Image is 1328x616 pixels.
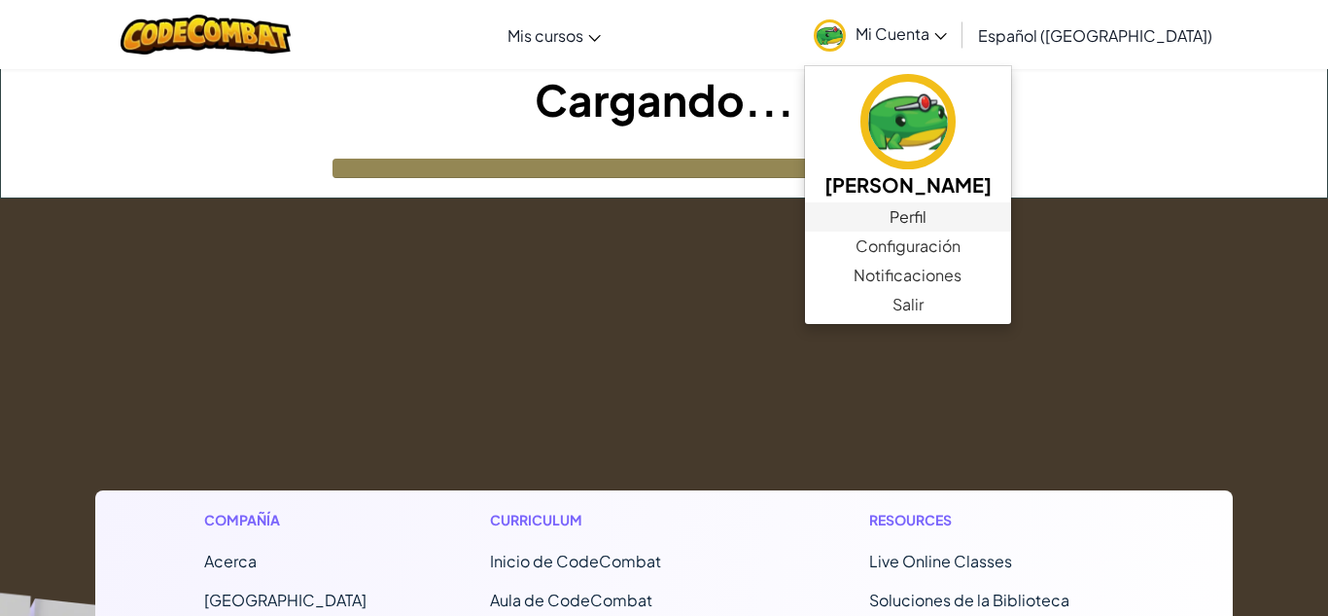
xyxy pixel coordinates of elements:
[507,25,583,46] span: Mis cursos
[204,510,367,530] h1: Compañía
[1,69,1327,129] h1: Cargando...
[854,264,961,287] span: Notificaciones
[490,590,652,610] a: Aula de CodeCombat
[978,25,1212,46] span: Español ([GEOGRAPHIC_DATA])
[869,590,1069,610] a: Soluciones de la Biblioteca
[805,290,1011,319] a: Salir
[490,510,746,530] h1: Curriculum
[121,15,291,54] img: CodeCombat logo
[814,19,846,52] img: avatar
[805,261,1011,290] a: Notificaciones
[824,169,992,199] h5: [PERSON_NAME]
[498,9,611,61] a: Mis cursos
[869,551,1012,571] a: Live Online Classes
[490,551,661,571] span: Inicio de CodeCombat
[805,202,1011,232] a: Perfil
[805,232,1011,261] a: Configuración
[204,590,367,610] a: [GEOGRAPHIC_DATA]
[204,551,257,571] a: Acerca
[856,23,947,44] span: Mi Cuenta
[860,74,956,169] img: avatar
[805,71,1011,202] a: [PERSON_NAME]
[869,510,1125,530] h1: Resources
[804,4,957,65] a: Mi Cuenta
[968,9,1222,61] a: Español ([GEOGRAPHIC_DATA])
